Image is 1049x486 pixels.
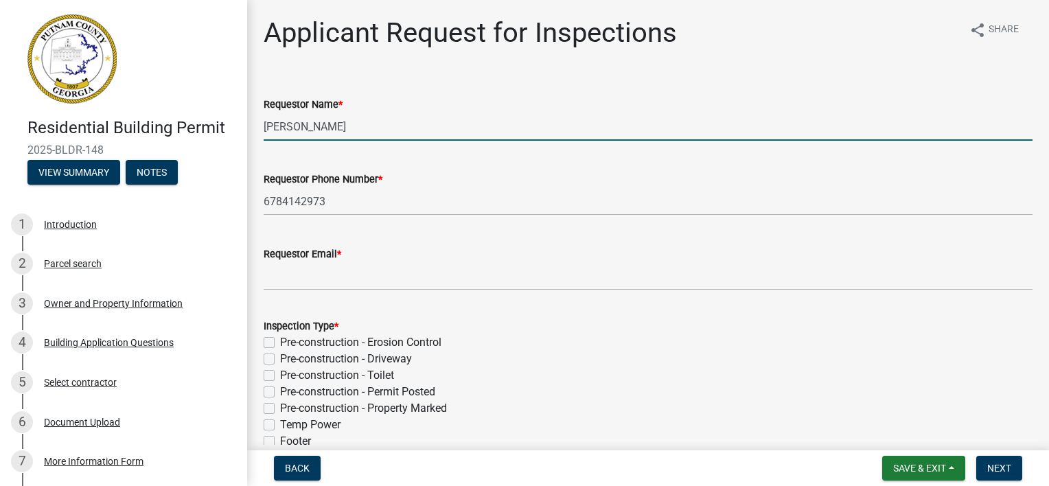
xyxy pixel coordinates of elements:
label: Temp Power [280,417,341,433]
i: share [969,22,986,38]
wm-modal-confirm: Notes [126,167,178,178]
div: 4 [11,332,33,354]
button: Save & Exit [882,456,965,481]
span: Next [987,463,1011,474]
span: Back [285,463,310,474]
label: Requestor Phone Number [264,175,382,185]
label: Requestor Email [264,250,341,259]
div: Select contractor [44,378,117,387]
div: Owner and Property Information [44,299,183,308]
button: Next [976,456,1022,481]
label: Pre-construction - Toilet [280,367,394,384]
img: Putnam County, Georgia [27,14,117,104]
wm-modal-confirm: Summary [27,167,120,178]
button: shareShare [958,16,1030,43]
div: 3 [11,292,33,314]
span: Save & Exit [893,463,946,474]
label: Pre-construction - Driveway [280,351,412,367]
div: Parcel search [44,259,102,268]
div: More Information Form [44,456,143,466]
label: Pre-construction - Permit Posted [280,384,435,400]
div: Building Application Questions [44,338,174,347]
div: 5 [11,371,33,393]
h1: Applicant Request for Inspections [264,16,677,49]
button: Back [274,456,321,481]
div: Introduction [44,220,97,229]
div: 7 [11,450,33,472]
label: Requestor Name [264,100,343,110]
button: Notes [126,160,178,185]
div: 2 [11,253,33,275]
label: Pre-construction - Erosion Control [280,334,441,351]
label: Pre-construction - Property Marked [280,400,447,417]
label: Inspection Type [264,322,338,332]
div: Document Upload [44,417,120,427]
label: Footer [280,433,311,450]
span: 2025-BLDR-148 [27,143,220,157]
h4: Residential Building Permit [27,118,236,138]
div: 6 [11,411,33,433]
button: View Summary [27,160,120,185]
div: 1 [11,213,33,235]
span: Share [989,22,1019,38]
